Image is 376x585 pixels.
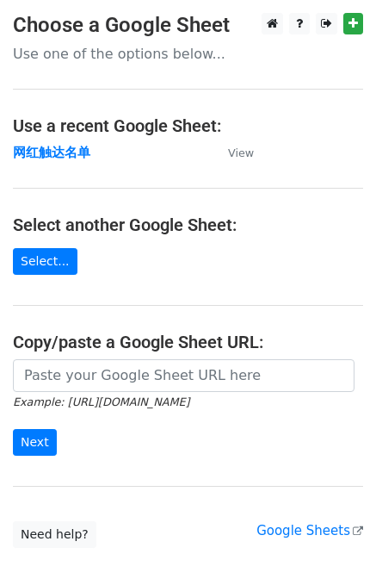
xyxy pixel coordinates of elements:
[13,521,96,548] a: Need help?
[13,145,90,160] a: 网红触达名单
[13,248,77,275] a: Select...
[256,523,363,538] a: Google Sheets
[13,215,363,235] h4: Select another Google Sheet:
[13,395,189,408] small: Example: [URL][DOMAIN_NAME]
[13,332,363,352] h4: Copy/paste a Google Sheet URL:
[13,45,363,63] p: Use one of the options below...
[13,359,354,392] input: Paste your Google Sheet URL here
[228,146,254,159] small: View
[13,115,363,136] h4: Use a recent Google Sheet:
[13,429,57,456] input: Next
[13,13,363,38] h3: Choose a Google Sheet
[211,145,254,160] a: View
